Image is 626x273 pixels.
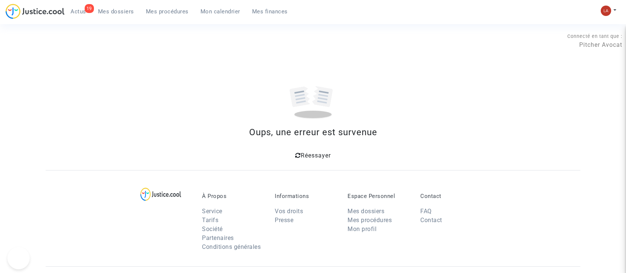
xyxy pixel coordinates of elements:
p: Contact [420,193,482,199]
div: Oups, une erreur est survenue [46,126,580,139]
a: Mon calendrier [195,6,246,17]
iframe: Help Scout Beacon - Open [7,247,30,269]
p: Informations [275,193,336,199]
a: Mes procédures [140,6,195,17]
a: 19Actus [65,6,92,17]
a: Mes finances [246,6,294,17]
span: Mes dossiers [98,8,134,15]
a: Contact [420,217,442,224]
a: Partenaires [202,234,234,241]
img: 3f9b7d9779f7b0ffc2b90d026f0682a9 [601,6,611,16]
img: jc-logo.svg [6,4,65,19]
a: Presse [275,217,293,224]
a: Tarifs [202,217,218,224]
a: Société [202,225,223,233]
span: Actus [71,8,86,15]
a: Mon profil [348,225,376,233]
p: Espace Personnel [348,193,409,199]
a: FAQ [420,208,432,215]
a: Mes dossiers [348,208,384,215]
a: Mes procédures [348,217,392,224]
p: À Propos [202,193,264,199]
a: Conditions générales [202,243,261,250]
a: Mes dossiers [92,6,140,17]
span: Réessayer [301,152,331,159]
img: logo-lg.svg [140,188,182,201]
div: 19 [85,4,94,13]
span: Mon calendrier [200,8,240,15]
span: Connecté en tant que : [567,33,622,39]
a: Vos droits [275,208,303,215]
span: Mes finances [252,8,288,15]
a: Service [202,208,222,215]
span: Mes procédures [146,8,189,15]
